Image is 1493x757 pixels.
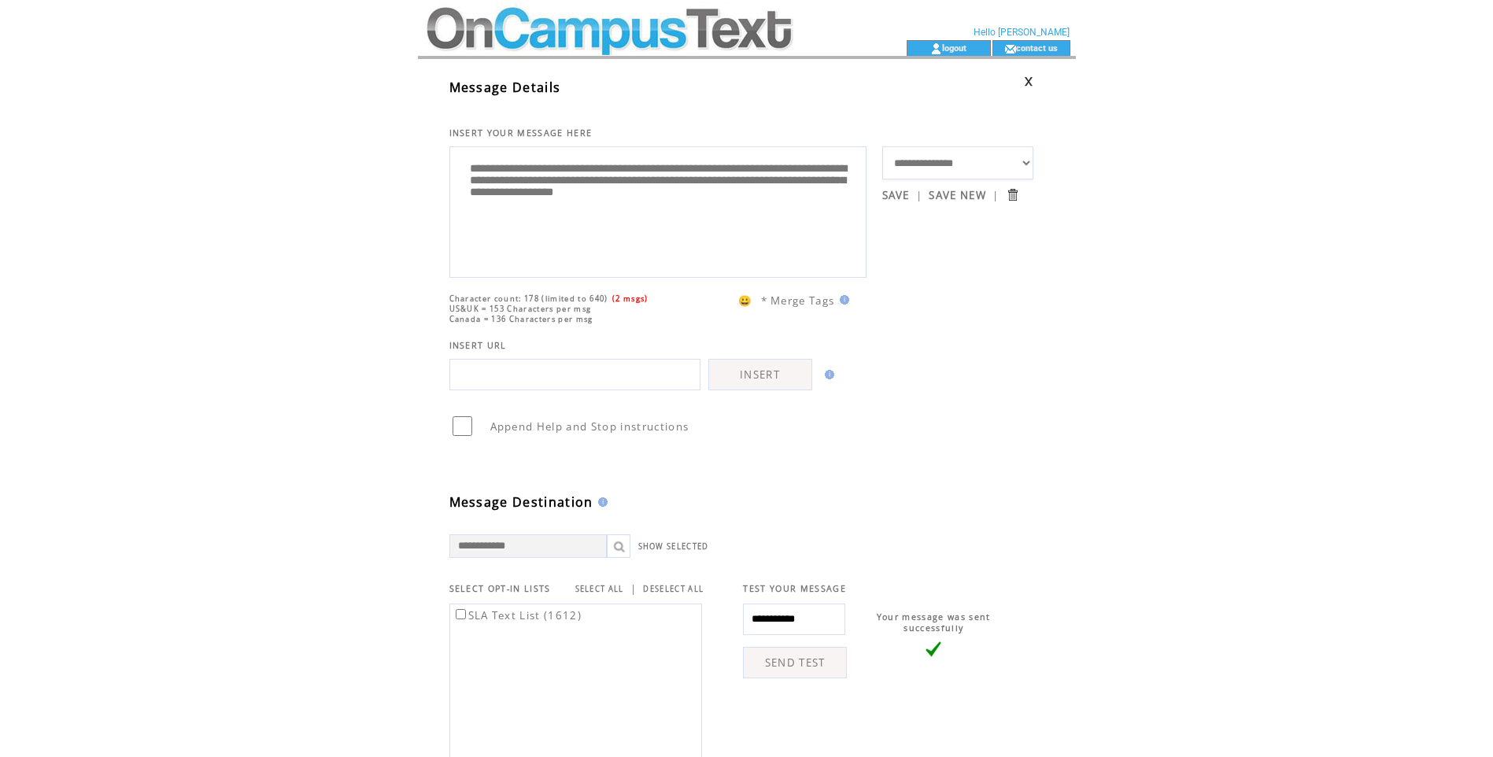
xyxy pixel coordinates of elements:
span: Append Help and Stop instructions [490,419,689,434]
span: * Merge Tags [761,294,835,308]
span: Hello [PERSON_NAME] [974,27,1070,38]
span: TEST YOUR MESSAGE [743,583,846,594]
span: SELECT OPT-IN LISTS [449,583,551,594]
a: SAVE NEW [929,188,986,202]
input: Submit [1005,187,1020,202]
span: US&UK = 153 Characters per msg [449,304,592,314]
a: logout [942,42,966,53]
img: account_icon.gif [930,42,942,55]
input: SLA Text List (1612) [456,609,466,619]
span: (2 msgs) [612,294,649,304]
a: SEND TEST [743,647,847,678]
img: help.gif [820,370,834,379]
span: INSERT YOUR MESSAGE HERE [449,127,593,138]
span: | [630,582,637,596]
a: DESELECT ALL [643,584,704,594]
a: INSERT [708,359,812,390]
span: INSERT URL [449,340,507,351]
img: contact_us_icon.gif [1004,42,1016,55]
a: SAVE [882,188,910,202]
a: contact us [1016,42,1058,53]
span: Character count: 178 (limited to 640) [449,294,608,304]
span: Message Details [449,79,561,96]
a: SELECT ALL [575,584,624,594]
span: | [916,188,922,202]
img: vLarge.png [926,641,941,657]
a: SHOW SELECTED [638,541,709,552]
span: Your message was sent successfully [877,611,991,633]
span: Message Destination [449,493,593,511]
img: help.gif [593,497,608,507]
label: SLA Text List (1612) [453,608,582,622]
span: | [992,188,999,202]
span: 😀 [738,294,752,308]
img: help.gif [835,295,849,305]
span: Canada = 136 Characters per msg [449,314,593,324]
